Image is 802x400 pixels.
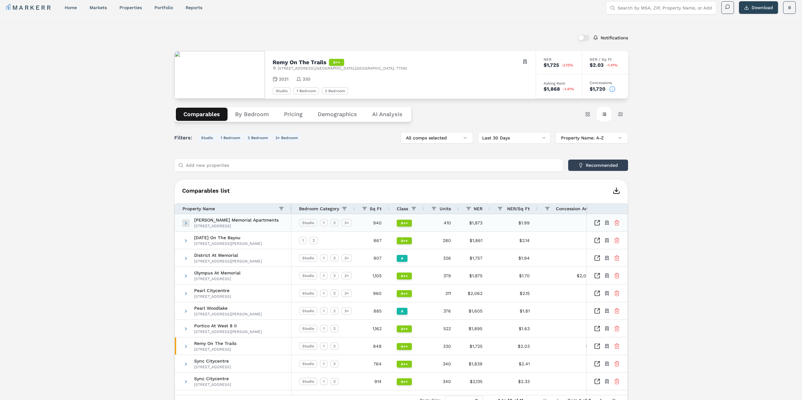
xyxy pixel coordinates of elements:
span: Olympus At Memorial [194,271,240,275]
div: $2,135 [459,373,490,390]
span: NER [474,206,482,211]
span: Remy On The Trails [194,341,236,346]
div: 3+ [341,290,352,297]
a: Inspect Comparables [594,378,600,385]
div: - [545,232,599,249]
div: [STREET_ADDRESS][PERSON_NAME] [194,259,262,264]
div: - [545,320,599,337]
span: Filters: [174,134,196,142]
div: 2 [330,378,339,385]
div: 2 Bedroom [322,87,348,95]
div: 867 [355,232,389,249]
button: Demographics [310,108,365,121]
a: Inspect Comparables [594,290,600,296]
div: Concessions [590,81,620,85]
div: [STREET_ADDRESS] [194,382,231,387]
div: 330 [424,337,459,355]
div: 1 [299,237,307,244]
div: [STREET_ADDRESS] [194,364,231,369]
div: Studio [299,342,317,350]
div: A [397,308,407,315]
a: Inspect Comparables [594,237,600,244]
div: Studio [299,360,317,368]
div: Studio [273,87,291,95]
div: A++ [397,343,412,350]
div: 2 [330,272,339,279]
div: A++ [397,361,412,368]
div: 1 [320,272,328,279]
div: $1,605 [459,302,490,319]
div: - [545,373,599,390]
div: $2.03 [590,63,603,68]
div: 1 [320,307,328,315]
div: $2,045 [545,267,599,285]
div: 3+ [341,254,352,262]
div: 2 [309,237,318,244]
div: A++ [397,273,412,279]
button: By Bedroom [228,108,276,121]
div: 1 [320,219,328,227]
span: [PERSON_NAME] Memorial Apartments [194,218,279,222]
div: 1 [320,290,328,297]
button: Download [739,1,778,14]
div: A++ [397,378,412,385]
div: $1,861 [459,232,490,249]
div: NER / Sq Ft [590,58,620,61]
div: $1,875 [459,267,490,284]
a: Inspect Comparables [594,325,600,332]
div: 1 [320,254,328,262]
div: 1 [320,378,328,385]
a: Inspect Comparables [594,255,600,261]
div: 2 [330,360,339,368]
a: Inspect Comparables [594,308,600,314]
div: Studio [299,272,317,279]
div: 2 [330,290,339,297]
span: Sync Citycentre [194,359,231,363]
div: $1,720 [590,87,605,92]
a: Inspect Comparables [594,220,600,226]
div: $1.63 [490,320,537,337]
div: 1,105 [355,267,389,284]
div: [STREET_ADDRESS] [194,347,236,352]
div: Studio [299,290,317,297]
div: A++ [397,325,412,332]
div: $1.70 [490,267,537,284]
span: B [788,4,791,11]
div: Studio [299,307,317,315]
div: 940 [355,214,389,231]
div: 326 [424,249,459,267]
div: - [545,285,599,302]
span: [DATE] On The Bayou [194,235,262,240]
button: 2 Bedroom [245,134,270,142]
a: Portfolio [154,5,173,10]
span: Class [397,206,408,211]
button: Recommended [568,160,628,171]
h2: Remy On The Trails [273,59,326,65]
div: [STREET_ADDRESS][PERSON_NAME] [194,312,262,317]
label: Notifications [601,36,628,40]
span: Pearl Citycentre [194,288,231,293]
button: All comps selected [401,132,473,144]
div: $2.15 [490,285,537,302]
div: 2 [330,307,339,315]
div: $1,757 [459,249,490,267]
div: 522 [424,320,459,337]
span: Comparables list [182,188,230,194]
div: 3+ [341,272,352,279]
a: MARKERR [6,3,52,12]
a: Inspect Comparables [594,273,600,279]
span: District At Memorial [194,253,262,257]
button: AI Analysis [365,108,410,121]
div: 885 [355,302,389,319]
div: 764 [355,355,389,372]
div: $1,720 [545,338,599,355]
span: 2021 [279,76,289,82]
div: $2.03 [490,337,537,355]
div: $1.99 [490,214,537,231]
div: $1,725 [459,337,490,355]
a: properties [119,5,142,10]
button: 3+ Bedroom [273,134,300,142]
div: [STREET_ADDRESS] [194,276,240,281]
div: 2 [330,325,339,332]
div: Studio [299,378,317,385]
